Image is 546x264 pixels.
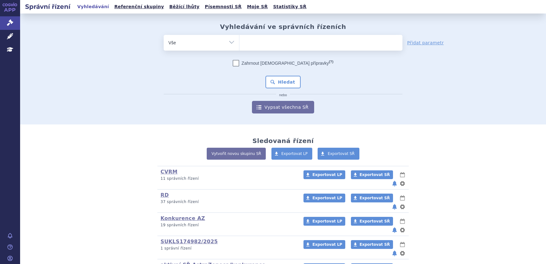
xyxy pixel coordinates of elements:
[351,194,393,202] a: Exportovat SŘ
[399,226,406,234] button: nastavení
[245,3,270,11] a: Moje SŘ
[312,196,342,200] span: Exportovat LP
[161,215,205,221] a: Konkurence AZ
[399,241,406,248] button: lhůty
[351,217,393,226] a: Exportovat SŘ
[399,203,406,211] button: nastavení
[161,176,295,181] p: 11 správních řízení
[360,242,390,247] span: Exportovat SŘ
[271,3,308,11] a: Statistiky SŘ
[391,203,398,211] button: notifikace
[360,196,390,200] span: Exportovat SŘ
[318,148,359,160] a: Exportovat SŘ
[399,217,406,225] button: lhůty
[391,180,398,187] button: notifikace
[161,192,169,198] a: RD
[399,250,406,257] button: nastavení
[312,242,342,247] span: Exportovat LP
[276,93,290,97] i: nebo
[203,3,243,11] a: Písemnosti SŘ
[220,23,346,30] h2: Vyhledávání ve správních řízeních
[167,3,201,11] a: Běžící lhůty
[303,170,345,179] a: Exportovat LP
[303,194,345,202] a: Exportovat LP
[312,219,342,223] span: Exportovat LP
[207,148,266,160] a: Vytvořit novou skupinu SŘ
[360,173,390,177] span: Exportovat SŘ
[20,2,75,11] h2: Správní řízení
[161,199,295,205] p: 37 správních řízení
[265,76,301,88] button: Hledat
[161,239,218,245] a: SUKLS174982/2025
[407,40,444,46] a: Přidat parametr
[161,223,295,228] p: 19 správních řízení
[399,171,406,179] button: lhůty
[303,217,345,226] a: Exportovat LP
[360,219,390,223] span: Exportovat SŘ
[161,169,177,175] a: CVRM
[399,194,406,202] button: lhůty
[399,180,406,187] button: nastavení
[351,240,393,249] a: Exportovat SŘ
[161,246,295,251] p: 1 správní řízení
[281,151,308,156] span: Exportovat LP
[329,60,333,64] abbr: (?)
[75,3,111,11] a: Vyhledávání
[252,137,314,145] h2: Sledovaná řízení
[271,148,313,160] a: Exportovat LP
[351,170,393,179] a: Exportovat SŘ
[328,151,355,156] span: Exportovat SŘ
[303,240,345,249] a: Exportovat LP
[233,60,333,66] label: Zahrnout [DEMOGRAPHIC_DATA] přípravky
[391,250,398,257] button: notifikace
[312,173,342,177] span: Exportovat LP
[252,101,314,113] a: Vypsat všechna SŘ
[391,226,398,234] button: notifikace
[112,3,166,11] a: Referenční skupiny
